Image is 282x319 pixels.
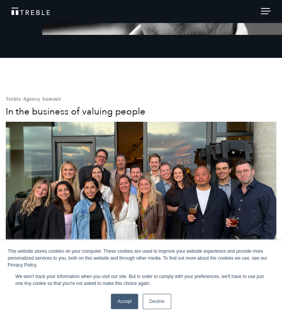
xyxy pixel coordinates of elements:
[111,294,138,309] a: Accept
[6,105,276,118] h2: In the business of valuing people
[12,8,270,15] a: Treble Homepage
[8,248,274,268] div: This website stores cookies on your computer. These cookies are used to improve your website expe...
[6,122,276,295] img: The Treble PR team
[12,8,50,15] img: Treble logo
[15,273,267,287] p: We won't track your information when you visit our site. But in order to comply with your prefere...
[143,294,171,309] a: Decline
[6,96,276,101] h2: Treble Agency Summit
